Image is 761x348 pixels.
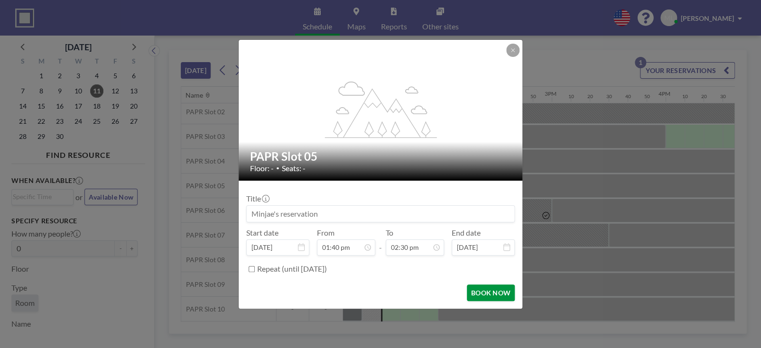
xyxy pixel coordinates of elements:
label: Start date [246,228,278,238]
span: • [276,165,279,172]
label: End date [452,228,481,238]
button: BOOK NOW [467,284,515,301]
span: Floor: - [250,164,274,173]
span: - [379,231,382,252]
label: From [317,228,334,238]
label: To [386,228,393,238]
label: Title [246,194,269,203]
input: Minjae's reservation [247,206,514,222]
label: Repeat (until [DATE]) [257,264,327,274]
span: Seats: - [282,164,306,173]
h2: PAPR Slot 05 [250,149,512,164]
g: flex-grow: 1.2; [325,81,437,137]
